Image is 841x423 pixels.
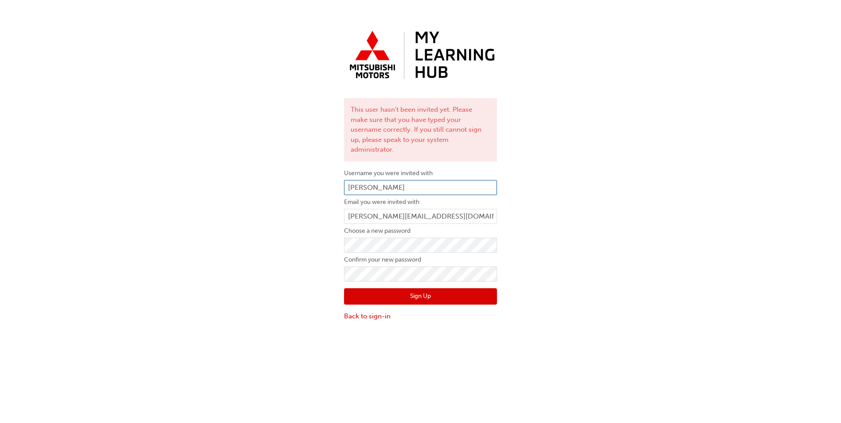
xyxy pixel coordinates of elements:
img: mmal [344,27,497,85]
input: Username [344,180,497,195]
label: Email you were invited with [344,197,497,208]
button: Sign Up [344,288,497,305]
div: This user hasn't been invited yet. Please make sure that you have typed your username correctly. ... [344,98,497,161]
label: Username you were invited with [344,168,497,179]
label: Confirm your new password [344,255,497,265]
a: Back to sign-in [344,311,497,321]
label: Choose a new password [344,226,497,236]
